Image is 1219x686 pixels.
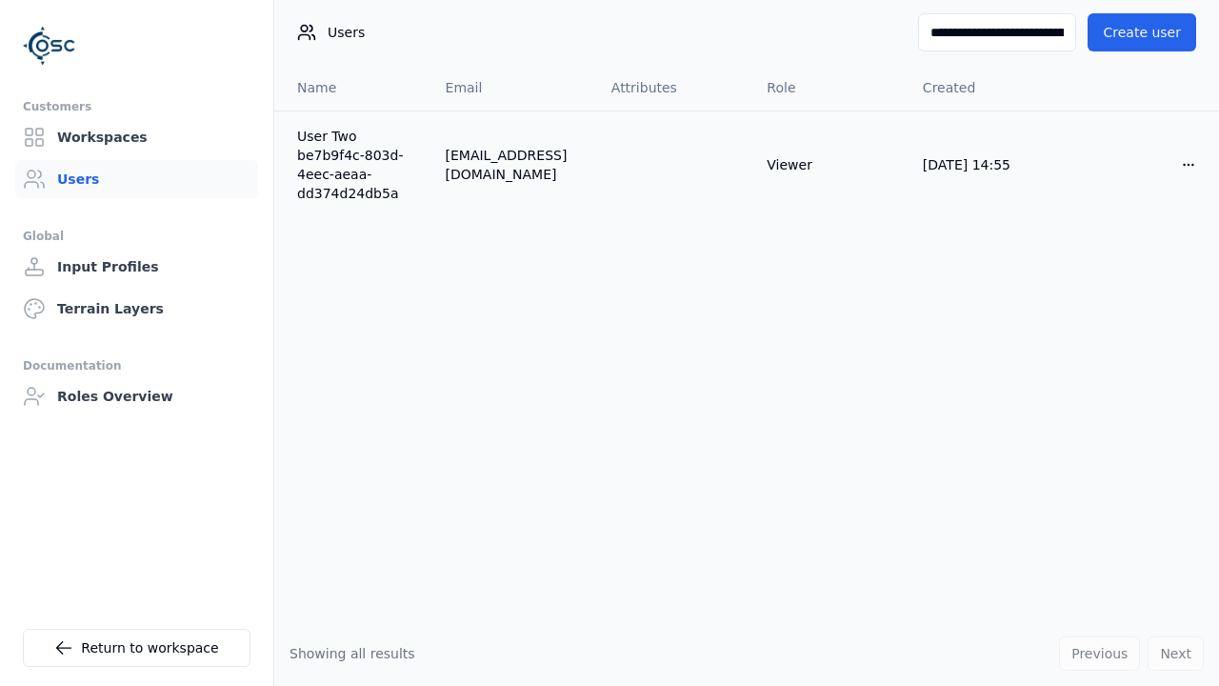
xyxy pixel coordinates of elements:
div: [EMAIL_ADDRESS][DOMAIN_NAME] [446,146,581,184]
img: Logo [23,19,76,72]
a: User Two be7b9f4c-803d-4eec-aeaa-dd374d24db5a [297,127,415,203]
button: Create user [1088,13,1196,51]
a: Users [15,160,258,198]
a: Input Profiles [15,248,258,286]
span: Showing all results [290,646,415,661]
div: [DATE] 14:55 [923,155,1049,174]
th: Created [908,65,1064,111]
div: Viewer [767,155,892,174]
span: Users [328,23,365,42]
a: Roles Overview [15,377,258,415]
th: Email [430,65,596,111]
a: Terrain Layers [15,290,258,328]
th: Role [751,65,908,111]
div: Global [23,225,250,248]
a: Workspaces [15,118,258,156]
a: Return to workspace [23,629,250,667]
div: Customers [23,95,250,118]
th: Name [274,65,430,111]
div: Documentation [23,354,250,377]
th: Attributes [596,65,752,111]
